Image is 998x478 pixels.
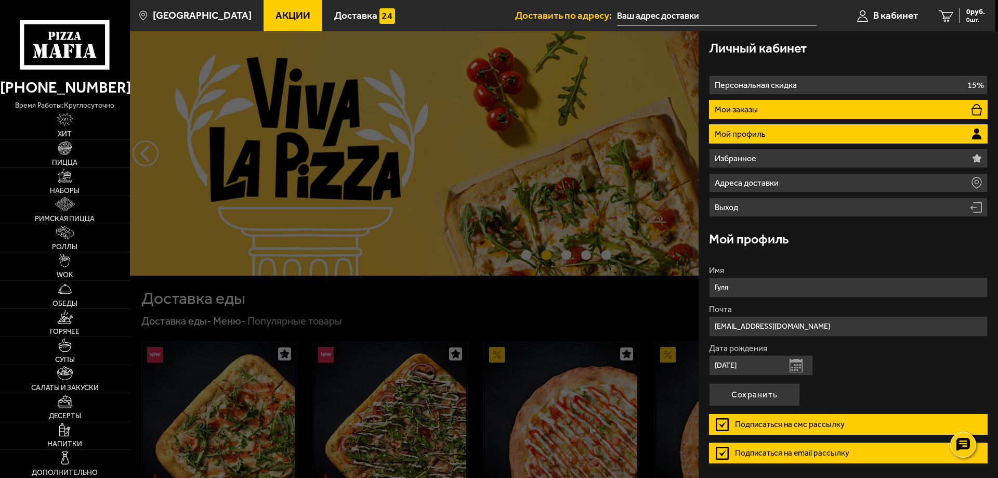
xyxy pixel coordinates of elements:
h3: Мой профиль [709,232,789,246]
h3: Личный кабинет [709,42,807,55]
img: 15daf4d41897b9f0e9f617042186c801.svg [379,8,395,24]
span: 0 руб. [966,8,985,16]
input: Ваш e-mail [709,316,988,337]
span: Акции [275,10,310,20]
span: Супы [55,356,75,364]
input: Ваше имя [709,277,988,298]
span: Наборы [50,187,80,195]
p: 15% [967,81,984,89]
label: Почта [709,305,988,314]
span: Хит [58,131,72,138]
span: Дополнительно [32,469,98,476]
p: Персональная скидка [715,81,799,89]
span: Римская пицца [35,215,95,223]
span: Пицца [52,159,77,166]
label: Имя [709,266,988,275]
p: Мой профиль [715,130,768,138]
span: 0 шт. [966,17,985,23]
span: Горячее [50,328,80,335]
span: Доставка [334,10,377,20]
button: Сохранить [709,383,800,406]
span: [GEOGRAPHIC_DATA] [153,10,252,20]
p: Избранное [715,154,759,163]
span: Десерты [49,412,81,420]
button: Открыть календарь [790,359,803,372]
span: улица Тельмана, 36к1 [617,6,817,25]
span: Напитки [47,441,82,448]
span: WOK [57,272,73,279]
label: Подписаться на смс рассылку [709,414,988,435]
span: В кабинет [873,10,918,20]
span: Салаты и закуски [31,384,99,392]
span: Доставить по адресу: [515,10,617,20]
p: Мои заказы [715,106,760,114]
p: Выход [715,203,741,212]
input: Ваша дата рождения [709,355,813,376]
label: Подписаться на email рассылку [709,443,988,463]
span: Роллы [52,243,77,251]
input: Ваш адрес доставки [617,6,817,25]
p: Адреса доставки [715,179,781,187]
label: Дата рождения [709,344,988,353]
span: Обеды [52,300,77,307]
